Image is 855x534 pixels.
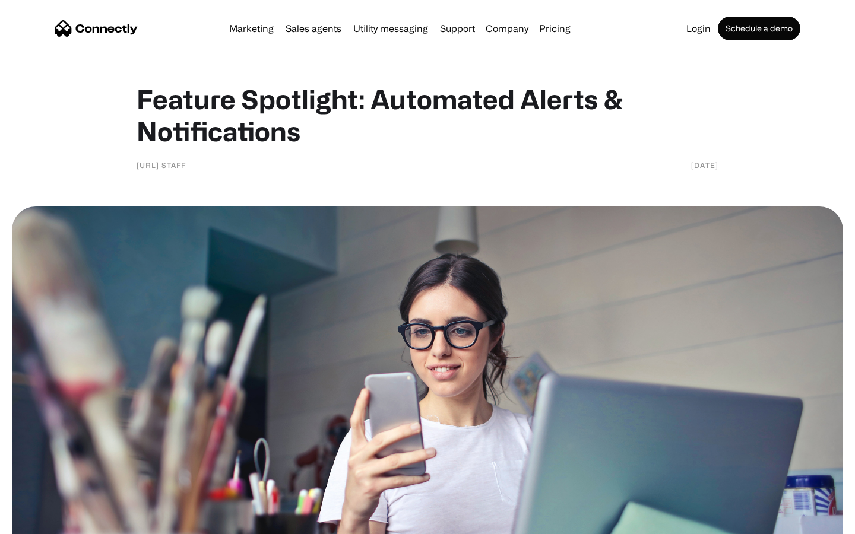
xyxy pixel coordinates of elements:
a: Pricing [534,24,575,33]
a: Sales agents [281,24,346,33]
a: Utility messaging [349,24,433,33]
ul: Language list [24,513,71,530]
a: Support [435,24,480,33]
a: Login [682,24,715,33]
aside: Language selected: English [12,513,71,530]
div: Company [486,20,528,37]
div: [DATE] [691,159,718,171]
div: [URL] staff [137,159,186,171]
a: Marketing [224,24,278,33]
a: Schedule a demo [718,17,800,40]
h1: Feature Spotlight: Automated Alerts & Notifications [137,83,718,147]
